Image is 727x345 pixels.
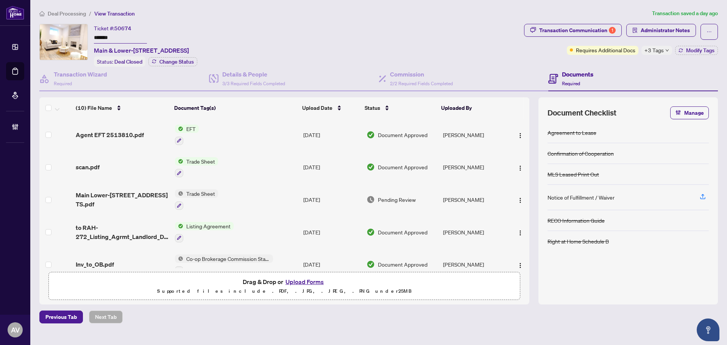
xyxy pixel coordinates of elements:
h4: Details & People [222,70,285,79]
button: Status IconEFT [175,125,199,145]
article: Transaction saved a day ago [652,9,718,18]
td: [PERSON_NAME] [440,216,508,248]
span: down [665,48,669,52]
button: Open asap [697,318,719,341]
span: (10) File Name [76,104,112,112]
span: Requires Additional Docs [576,46,635,54]
span: Main & Lower-[STREET_ADDRESS] [94,46,189,55]
button: Status IconTrade Sheet [175,189,218,210]
span: Trade Sheet [183,157,218,165]
p: Supported files include .PDF, .JPG, .JPEG, .PNG under 25 MB [53,287,515,296]
th: Status [362,97,438,119]
img: Status Icon [175,222,183,230]
td: [DATE] [300,119,363,151]
button: Change Status [148,57,197,66]
td: [DATE] [300,216,363,248]
div: Agreement to Lease [548,128,596,137]
img: Status Icon [175,157,183,165]
img: Logo [517,197,523,203]
span: solution [632,28,638,33]
span: ellipsis [707,29,712,34]
button: Modify Tags [675,46,718,55]
span: View Transaction [94,10,135,17]
button: Previous Tab [39,311,83,323]
button: Status IconListing Agreement [175,222,234,242]
td: [DATE] [300,183,363,216]
span: Deal Processing [48,10,86,17]
button: Logo [514,226,526,238]
span: Pending Review [378,195,416,204]
button: Status IconTrade Sheet [175,157,218,178]
td: [PERSON_NAME] [440,151,508,184]
div: Confirmation of Cooperation [548,149,614,158]
img: Status Icon [175,125,183,133]
button: Logo [514,258,526,270]
th: Upload Date [299,97,362,119]
span: Document Approved [378,260,427,269]
span: Inv_to_OB.pdf [76,260,114,269]
span: Trade Sheet [183,189,218,198]
h4: Commission [390,70,453,79]
span: Modify Tags [686,48,715,53]
span: Manage [684,107,704,119]
span: Administrator Notes [641,24,690,36]
div: Status: [94,56,145,67]
img: Status Icon [175,254,183,263]
span: 50674 [114,25,131,32]
button: Administrator Notes [626,24,696,37]
span: 3/3 Required Fields Completed [222,81,285,86]
button: Next Tab [89,311,123,323]
img: Logo [517,133,523,139]
span: Drag & Drop orUpload FormsSupported files include .PDF, .JPG, .JPEG, .PNG under25MB [49,272,520,300]
img: Document Status [367,131,375,139]
img: Document Status [367,228,375,236]
img: logo [6,6,24,20]
td: [DATE] [300,248,363,281]
button: Manage [670,106,709,119]
img: Logo [517,165,523,171]
td: [DATE] [300,151,363,184]
div: MLS Leased Print Out [548,170,599,178]
button: Logo [514,129,526,141]
th: Document Tag(s) [171,97,299,119]
div: Ticket #: [94,24,131,33]
span: Main Lower-[STREET_ADDRESS] TS.pdf [76,190,169,209]
span: Listing Agreement [183,222,234,230]
th: (10) File Name [73,97,172,119]
span: Required [562,81,580,86]
div: RECO Information Guide [548,216,605,225]
button: Logo [514,194,526,206]
img: Document Status [367,163,375,171]
span: home [39,11,45,16]
span: Deal Closed [114,58,142,65]
span: Change Status [159,59,194,64]
span: Document Checklist [548,108,616,118]
span: Required [54,81,72,86]
span: to RAH-272_Listing_Agrmt_Landlord_Designated_Rep_Agrmt_Auth_to_Offer_for_Lease_-_PropTx-[PERSON_N... [76,223,169,241]
td: [PERSON_NAME] [440,183,508,216]
td: [PERSON_NAME] [440,248,508,281]
button: Upload Forms [283,277,326,287]
span: Previous Tab [45,311,77,323]
h4: Transaction Wizard [54,70,107,79]
img: Logo [517,262,523,269]
span: Status [365,104,380,112]
img: IMG-W12186292_1.jpg [40,24,87,60]
button: Logo [514,161,526,173]
span: Document Approved [378,163,427,171]
div: Right at Home Schedule B [548,237,609,245]
img: Document Status [367,195,375,204]
span: Document Approved [378,228,427,236]
h4: Documents [562,70,593,79]
li: / [89,9,91,18]
button: Status IconCo-op Brokerage Commission Statement [175,254,273,275]
span: Agent EFT 2513810.pdf [76,130,144,139]
div: 1 [609,27,616,34]
span: Upload Date [302,104,332,112]
div: Transaction Communication [539,24,616,36]
button: Transaction Communication1 [524,24,622,37]
img: Status Icon [175,189,183,198]
img: Logo [517,230,523,236]
th: Uploaded By [438,97,505,119]
td: [PERSON_NAME] [440,119,508,151]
